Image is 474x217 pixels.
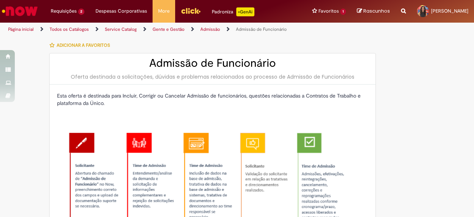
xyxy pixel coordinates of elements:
ul: Trilhas de página [6,23,310,36]
div: Padroniza [212,7,254,16]
span: [PERSON_NAME] [431,8,468,14]
a: Admissão de Funcionário [236,26,287,32]
h2: Admissão de Funcionário [57,57,368,69]
img: ServiceNow [1,4,39,19]
p: Esta oferta é destinada para Incluir, Corrigir ou Cancelar Admissão de funcionários, questões rel... [57,92,368,107]
span: Rascunhos [363,7,390,14]
span: Despesas Corporativas [96,7,147,15]
span: More [158,7,170,15]
span: Requisições [51,7,77,15]
img: click_logo_yellow_360x200.png [181,5,201,16]
span: 2 [78,9,84,15]
span: Adicionar a Favoritos [57,42,110,48]
span: Favoritos [318,7,339,15]
a: Gente e Gestão [153,26,184,32]
p: +GenAi [236,7,254,16]
a: Rascunhos [357,8,390,15]
div: Oferta destinada a solicitações, dúvidas e problemas relacionados ao processo de Admissão de Func... [57,73,368,80]
span: 1 [340,9,346,15]
button: Adicionar a Favoritos [49,37,114,53]
a: Página inicial [8,26,34,32]
a: Todos os Catálogos [50,26,89,32]
a: Admissão [200,26,220,32]
a: Service Catalog [105,26,137,32]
